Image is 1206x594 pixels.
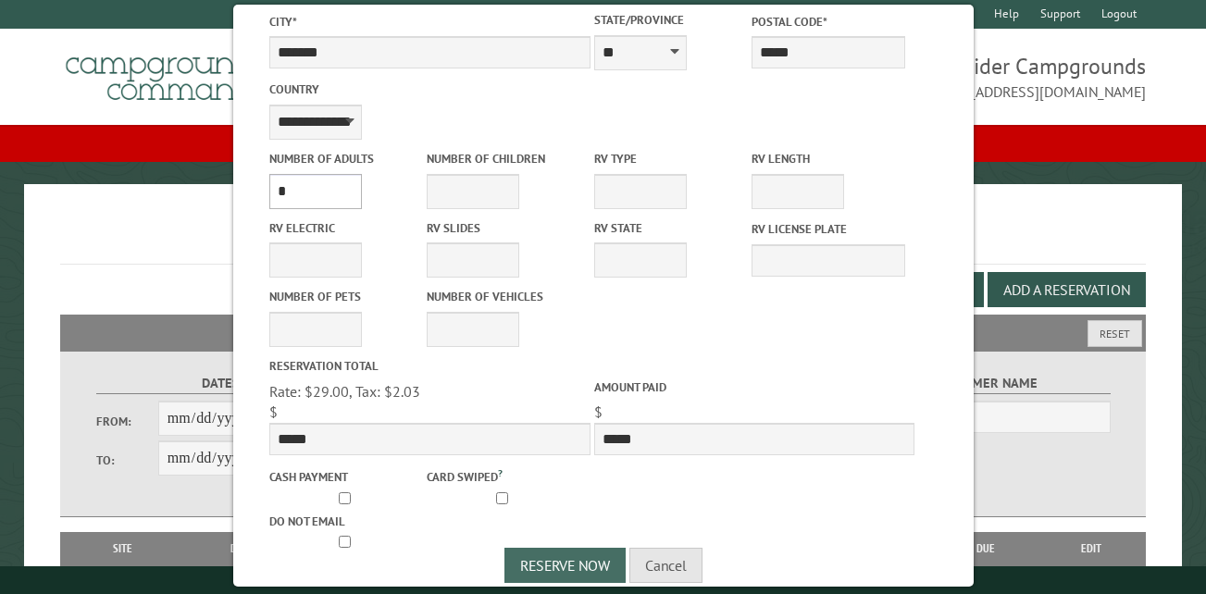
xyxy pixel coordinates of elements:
[60,36,292,108] img: Campground Commander
[60,214,1146,265] h1: Reservations
[593,11,747,29] label: State/Province
[96,452,158,469] label: To:
[175,532,314,565] th: Dates
[498,466,503,479] a: ?
[269,219,423,237] label: RV Electric
[427,465,580,486] label: Card swiped
[69,532,175,565] th: Site
[269,513,423,530] label: Do not email
[593,378,914,396] label: Amount paid
[269,468,423,486] label: Cash payment
[60,315,1146,350] h2: Filters
[269,402,278,421] span: $
[427,288,580,305] label: Number of Vehicles
[96,373,345,394] label: Dates
[269,357,590,375] label: Reservation Total
[269,13,590,31] label: City
[593,150,747,167] label: RV Type
[751,220,904,238] label: RV License Plate
[935,532,1037,565] th: Due
[861,373,1110,394] label: Customer Name
[269,80,590,98] label: Country
[504,548,626,583] button: Reserve Now
[751,13,904,31] label: Postal Code
[96,413,158,430] label: From:
[629,548,702,583] button: Cancel
[988,272,1146,307] button: Add a Reservation
[1088,320,1142,347] button: Reset
[269,150,423,167] label: Number of Adults
[427,150,580,167] label: Number of Children
[751,150,904,167] label: RV Length
[269,288,423,305] label: Number of Pets
[269,382,420,401] span: Rate: $29.00, Tax: $2.03
[1037,532,1146,565] th: Edit
[427,219,580,237] label: RV Slides
[593,402,602,421] span: $
[593,219,747,237] label: RV State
